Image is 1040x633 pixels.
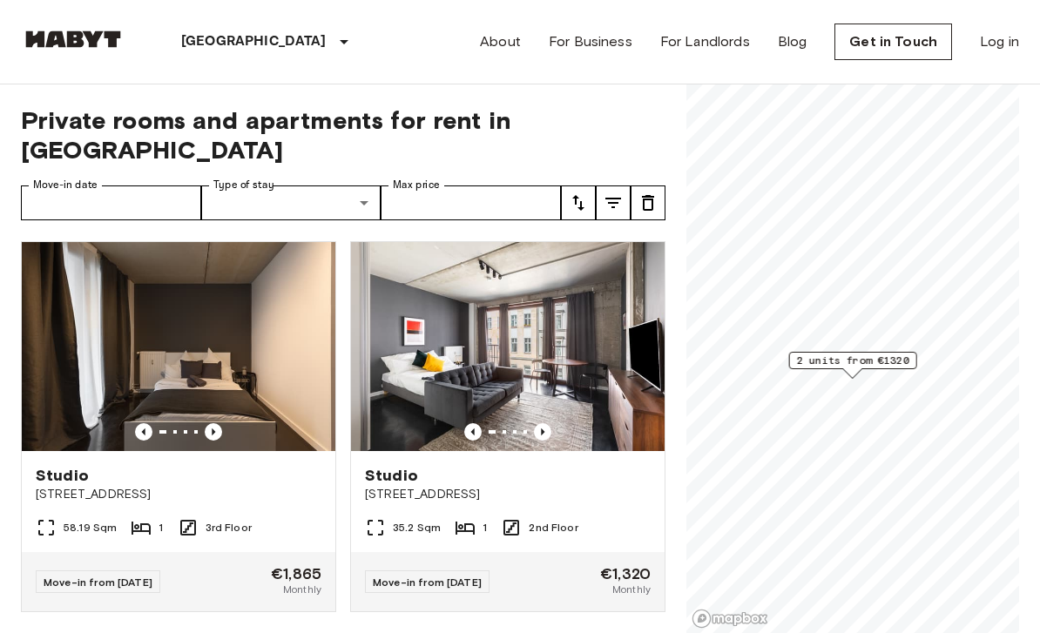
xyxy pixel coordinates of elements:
[373,576,482,589] span: Move-in from [DATE]
[283,582,321,597] span: Monthly
[365,486,651,503] span: [STREET_ADDRESS]
[534,423,551,441] button: Previous image
[480,31,521,52] a: About
[205,423,222,441] button: Previous image
[206,520,252,535] span: 3rd Floor
[612,582,651,597] span: Monthly
[22,242,335,451] img: Marketing picture of unit DE-01-049-013-01H
[351,242,665,451] img: Marketing picture of unit DE-01-049-004-01H
[980,31,1019,52] a: Log in
[561,185,596,220] button: tune
[21,185,201,220] input: Choose date
[21,30,125,48] img: Habyt
[181,31,327,52] p: [GEOGRAPHIC_DATA]
[529,520,577,535] span: 2nd Floor
[393,178,440,192] label: Max price
[393,520,441,535] span: 35.2 Sqm
[464,423,482,441] button: Previous image
[834,24,952,60] a: Get in Touch
[36,465,89,486] span: Studio
[596,185,631,220] button: tune
[778,31,807,52] a: Blog
[44,576,152,589] span: Move-in from [DATE]
[271,566,321,582] span: €1,865
[159,520,163,535] span: 1
[692,609,768,629] a: Mapbox logo
[21,105,665,165] span: Private rooms and apartments for rent in [GEOGRAPHIC_DATA]
[213,178,274,192] label: Type of stay
[33,178,98,192] label: Move-in date
[797,353,909,368] span: 2 units from €1320
[21,241,336,612] a: Marketing picture of unit DE-01-049-013-01HPrevious imagePrevious imageStudio[STREET_ADDRESS]58.1...
[631,185,665,220] button: tune
[549,31,632,52] a: For Business
[600,566,651,582] span: €1,320
[789,352,917,379] div: Map marker
[350,241,665,612] a: Marketing picture of unit DE-01-049-004-01HPrevious imagePrevious imageStudio[STREET_ADDRESS]35.2...
[660,31,750,52] a: For Landlords
[135,423,152,441] button: Previous image
[36,486,321,503] span: [STREET_ADDRESS]
[64,520,117,535] span: 58.19 Sqm
[365,465,418,486] span: Studio
[483,520,487,535] span: 1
